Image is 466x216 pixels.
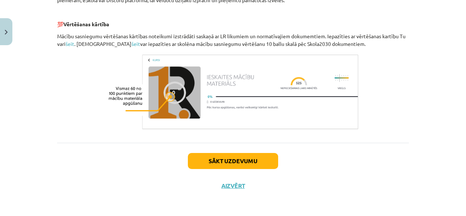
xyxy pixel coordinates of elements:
button: Aizvērt [219,182,247,189]
img: icon-close-lesson-0947bae3869378f0d4975bcd49f059093ad1ed9edebbc8119c70593378902aed.svg [5,30,8,35]
button: Sākt uzdevumu [188,153,278,169]
a: šeit [131,40,140,47]
p: 💯 [57,20,409,28]
a: šeit [66,40,74,47]
p: Mācību sasniegumu vērtēšanas kārtības noteikumi izstrādāti saskaņā ar LR likumiem un normatīvajie... [57,32,409,48]
b: Vērtēšanas kārtība [63,21,109,27]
